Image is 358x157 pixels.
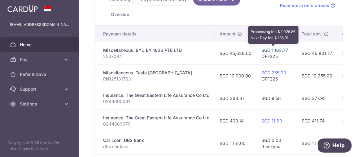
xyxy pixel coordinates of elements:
td: OFF225 [256,64,297,87]
a: SGD 11.60 [261,118,282,123]
td: SGD 411.74 [297,109,337,132]
td: SGD 10,000.00 [215,64,256,87]
span: Read more on statuses [280,2,329,9]
p: dbs car loan [103,143,210,150]
div: Car Loan. DBS Bank [103,137,210,143]
td: SGD 9.58 [256,87,297,109]
a: SGD 255.00 [261,70,286,75]
td: SGD 1,151.00 [215,132,256,155]
td: SGD 46,801.77 [297,42,337,64]
div: Processing fee $ 1,026.86 Next Day fee $ 136.91 [248,26,299,44]
p: 0244890041 [103,98,210,105]
div: Miscellaneous. Tesla [GEOGRAPHIC_DATA] [103,70,210,76]
span: Settings [20,101,61,107]
div: Insurance. The Great Eastern Life Assurance Co Ltd [103,92,210,98]
th: Payment details [98,26,215,42]
td: SGD 400.14 [215,109,256,132]
span: Total amt. [302,31,322,37]
a: SGD 1,163.77 [261,48,288,53]
span: Pay [20,56,61,63]
p: 0244889979 [103,121,210,127]
div: Insurance. The Great Eastern Life Assurance Co Ltd [103,115,210,121]
td: SGD 10,255.00 [297,64,337,87]
a: Read more on statuses [280,2,335,9]
td: SGD 0.00 thankyou [256,132,297,155]
span: Home [20,42,61,48]
span: Support [20,86,61,92]
td: SGD 368.37 [215,87,256,109]
div: Miscellaneous. BYD BY 1826 PTE LTD [103,47,210,53]
img: CardUp [7,5,38,12]
td: OFF225 [256,42,297,64]
p: 2507084 [103,53,210,60]
span: Refer & Save [20,71,61,77]
td: SGD 45,638.00 [215,42,256,64]
td: SGD 1,151.00 [297,132,337,155]
p: [EMAIL_ADDRESS][DOMAIN_NAME] [10,22,69,28]
span: Amount [220,31,235,37]
iframe: Opens a widget where you can find more information [318,138,352,154]
p: RN125131763 [103,76,210,82]
td: SGD 377.95 [297,87,337,109]
a: Overdue [107,9,133,20]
